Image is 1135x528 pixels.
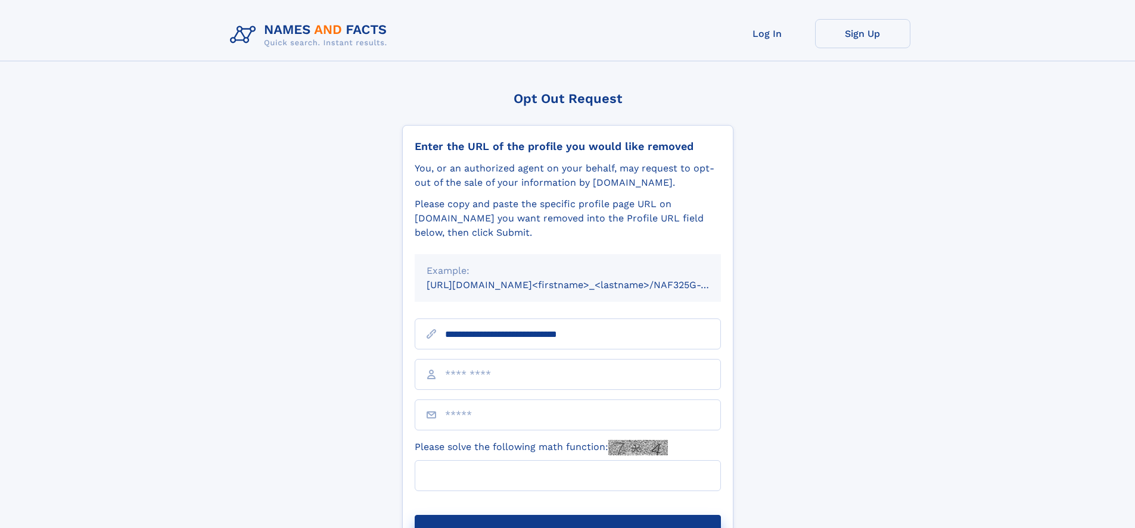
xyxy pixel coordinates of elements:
a: Log In [720,19,815,48]
img: Logo Names and Facts [225,19,397,51]
div: Example: [427,264,709,278]
div: You, or an authorized agent on your behalf, may request to opt-out of the sale of your informatio... [415,161,721,190]
small: [URL][DOMAIN_NAME]<firstname>_<lastname>/NAF325G-xxxxxxxx [427,279,744,290]
div: Enter the URL of the profile you would like removed [415,140,721,153]
a: Sign Up [815,19,910,48]
div: Please copy and paste the specific profile page URL on [DOMAIN_NAME] you want removed into the Pr... [415,197,721,240]
div: Opt Out Request [402,91,733,106]
label: Please solve the following math function: [415,440,668,455]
